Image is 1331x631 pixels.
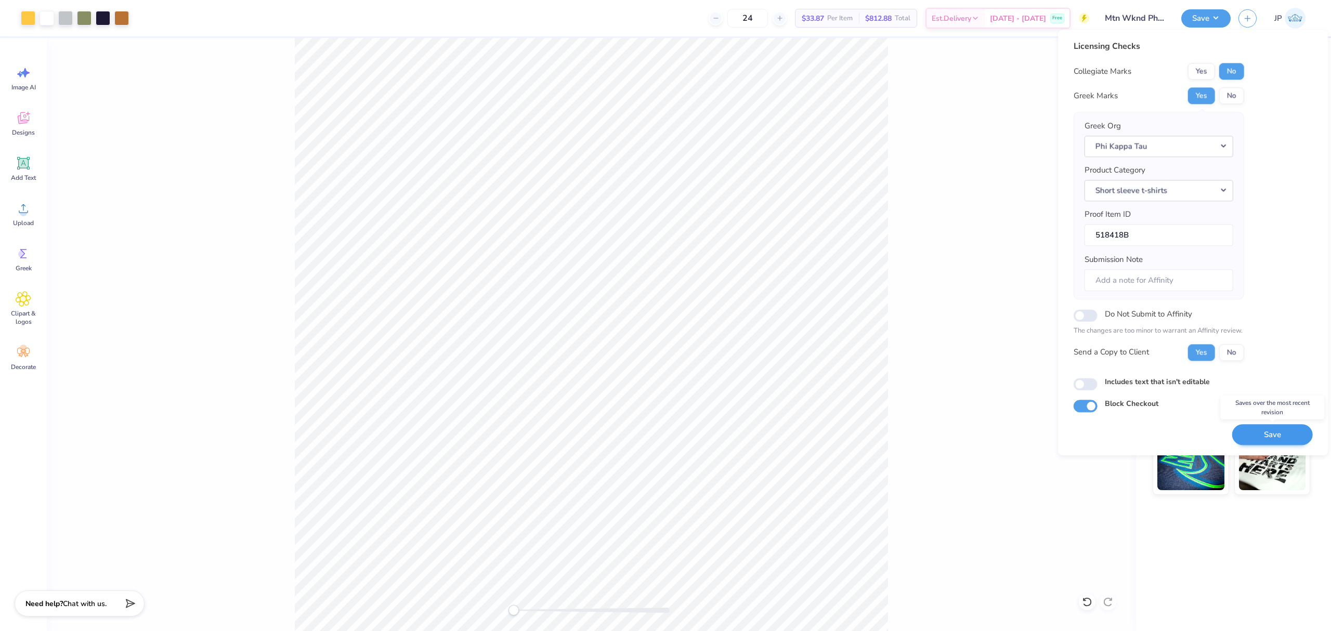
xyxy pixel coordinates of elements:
div: Collegiate Marks [1074,65,1131,77]
button: Yes [1188,87,1215,104]
label: Greek Org [1085,120,1121,132]
span: Add Text [11,174,36,182]
input: Add a note for Affinity [1085,269,1233,292]
label: Do Not Submit to Affinity [1105,307,1192,321]
span: Total [895,13,910,24]
div: Send a Copy to Client [1074,347,1149,359]
p: The changes are too minor to warrant an Affinity review. [1074,326,1244,336]
input: Untitled Design [1097,8,1173,29]
label: Block Checkout [1105,398,1158,409]
label: Proof Item ID [1085,208,1131,220]
span: Decorate [11,363,36,371]
span: [DATE] - [DATE] [990,13,1046,24]
span: $812.88 [865,13,892,24]
div: Saves over the most recent revision [1220,396,1324,419]
button: No [1219,63,1244,80]
span: Free [1052,15,1062,22]
button: Save [1181,9,1231,28]
img: Water based Ink [1239,438,1306,490]
span: Chat with us. [63,599,107,609]
span: Est. Delivery [932,13,971,24]
button: Phi Kappa Tau [1085,136,1233,157]
span: Clipart & logos [6,309,41,326]
span: Per Item [827,13,853,24]
span: Image AI [11,83,36,91]
input: – – [727,9,768,28]
div: Licensing Checks [1074,40,1244,52]
span: Upload [13,219,34,227]
img: Glow in the Dark Ink [1157,438,1224,490]
label: Product Category [1085,164,1145,176]
a: JP [1270,8,1310,29]
label: Includes text that isn't editable [1105,376,1210,387]
button: Short sleeve t-shirts [1085,180,1233,201]
strong: Need help? [25,599,63,609]
button: Yes [1188,344,1215,361]
div: Accessibility label [508,605,519,615]
button: Yes [1188,63,1215,80]
img: John Paul Torres [1285,8,1306,29]
button: No [1219,344,1244,361]
label: Submission Note [1085,254,1143,266]
span: $33.87 [802,13,824,24]
span: Greek [16,264,32,272]
button: Save [1232,424,1313,445]
button: No [1219,87,1244,104]
span: JP [1274,12,1282,24]
span: Designs [12,128,35,137]
div: Greek Marks [1074,90,1118,102]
